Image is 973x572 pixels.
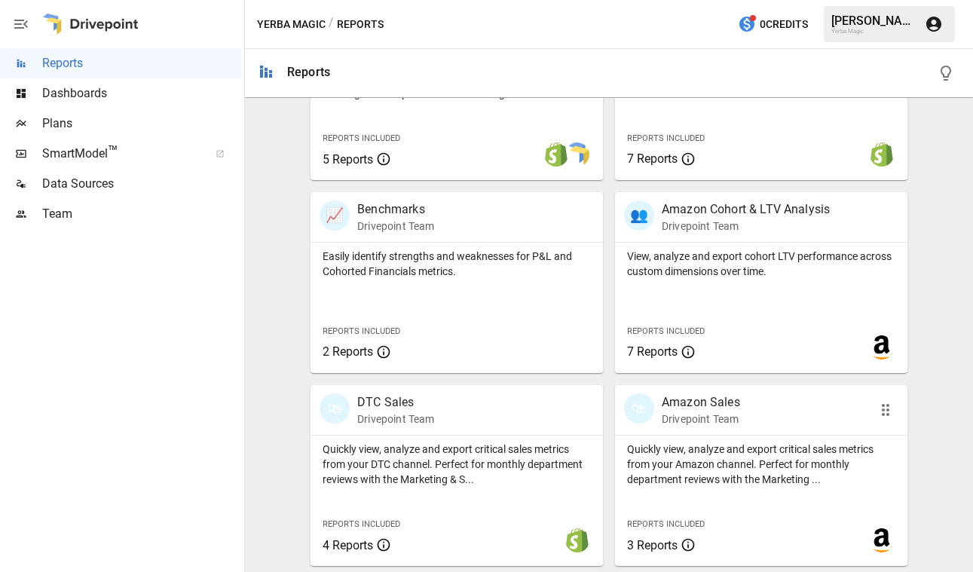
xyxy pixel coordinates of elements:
span: SmartModel [42,145,199,163]
div: / [329,15,334,34]
span: 4 Reports [323,538,373,552]
span: Reports Included [323,326,400,336]
span: Plans [42,115,241,133]
span: Reports Included [627,519,705,529]
p: Easily identify strengths and weaknesses for P&L and Cohorted Financials metrics. [323,249,591,279]
p: Drivepoint Team [662,411,740,427]
span: 2 Reports [323,344,373,359]
span: Reports Included [323,519,400,529]
span: Reports Included [323,133,400,143]
img: smart model [565,142,589,167]
p: Benchmarks [357,200,434,219]
div: 🛍 [320,393,350,424]
span: 3 Reports [627,538,678,552]
span: Reports [42,54,241,72]
span: Team [42,205,241,223]
p: Amazon Cohort & LTV Analysis [662,200,830,219]
img: amazon [870,335,894,359]
p: Drivepoint Team [662,219,830,234]
span: 7 Reports [627,151,678,166]
div: 📈 [320,200,350,231]
div: Yerba Magic [831,28,916,35]
p: Quickly view, analyze and export critical sales metrics from your Amazon channel. Perfect for mon... [627,442,895,487]
div: 👥 [624,200,654,231]
p: View, analyze and export cohort LTV performance across custom dimensions over time. [627,249,895,279]
p: Drivepoint Team [357,411,434,427]
span: Reports Included [627,133,705,143]
span: ™ [108,142,118,161]
p: Quickly view, analyze and export critical sales metrics from your DTC channel. Perfect for monthl... [323,442,591,487]
button: 0Credits [732,11,814,38]
p: Amazon Sales [662,393,740,411]
img: shopify [870,142,894,167]
p: Drivepoint Team [357,219,434,234]
img: shopify [565,528,589,552]
p: DTC Sales [357,393,434,411]
span: Reports Included [627,326,705,336]
img: amazon [870,528,894,552]
button: Yerba Magic [257,15,326,34]
span: 7 Reports [627,344,678,359]
span: 5 Reports [323,152,373,167]
img: shopify [544,142,568,167]
span: 0 Credits [760,15,808,34]
span: Dashboards [42,84,241,102]
span: Data Sources [42,175,241,193]
div: [PERSON_NAME] [831,14,916,28]
div: 🛍 [624,393,654,424]
div: Reports [287,65,330,79]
